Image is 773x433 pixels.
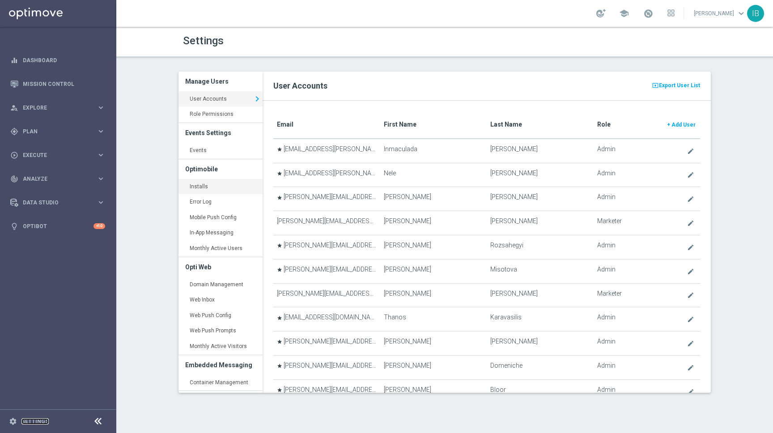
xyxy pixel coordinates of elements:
[97,198,105,207] i: keyboard_arrow_right
[273,307,380,331] td: [EMAIL_ADDRESS][DOMAIN_NAME]
[97,151,105,159] i: keyboard_arrow_right
[667,122,670,128] span: +
[9,417,17,425] i: settings
[380,355,487,379] td: [PERSON_NAME]
[597,338,616,345] span: Admin
[273,235,380,259] td: [PERSON_NAME][EMAIL_ADDRESS][DOMAIN_NAME]
[277,363,282,369] i: star
[10,199,106,206] button: Data Studio keyboard_arrow_right
[687,268,694,275] i: create
[747,5,764,22] div: IB
[178,308,263,324] a: Web Push Config
[10,151,18,159] i: play_circle_outline
[10,175,97,183] div: Analyze
[10,152,106,159] button: play_circle_outline Execute keyboard_arrow_right
[277,171,282,176] i: star
[380,235,487,259] td: [PERSON_NAME]
[10,222,18,230] i: lightbulb
[178,241,263,257] a: Monthly Active Users
[687,340,694,347] i: create
[597,266,616,273] span: Admin
[380,283,487,307] td: [PERSON_NAME]
[23,129,97,134] span: Plan
[687,316,694,323] i: create
[277,339,282,344] i: star
[178,375,263,391] a: Container Management
[380,163,487,187] td: Nele
[10,214,105,238] div: Optibot
[671,122,696,128] span: Add User
[185,72,256,91] h3: Manage Users
[178,210,263,226] a: Mobile Push Config
[277,243,282,248] i: star
[487,307,593,331] td: Karavasilis
[487,139,593,163] td: [PERSON_NAME]
[273,81,700,91] h2: User Accounts
[10,127,18,136] i: gps_fixed
[687,220,694,227] i: create
[487,235,593,259] td: Rozsahegyi
[273,355,380,379] td: [PERSON_NAME][EMAIL_ADDRESS][DOMAIN_NAME]
[687,171,694,178] i: create
[10,104,18,112] i: person_search
[97,127,105,136] i: keyboard_arrow_right
[10,151,97,159] div: Execute
[380,187,487,211] td: [PERSON_NAME]
[277,315,282,321] i: star
[277,147,282,152] i: star
[487,379,593,403] td: Bloor
[597,290,622,297] span: Marketer
[178,91,263,107] a: User Accounts
[273,331,380,356] td: [PERSON_NAME][EMAIL_ADDRESS][PERSON_NAME][DOMAIN_NAME]
[10,175,18,183] i: track_changes
[597,170,616,177] span: Admin
[178,339,263,355] a: Monthly Active Visitors
[185,391,256,411] h3: Optimail
[597,217,622,225] span: Marketer
[10,175,106,183] div: track_changes Analyze keyboard_arrow_right
[384,121,416,128] translate: First Name
[487,187,593,211] td: [PERSON_NAME]
[10,104,106,111] button: person_search Explore keyboard_arrow_right
[380,307,487,331] td: Thanos
[10,127,97,136] div: Plan
[21,419,49,424] a: Settings
[185,123,256,143] h3: Events Settings
[178,225,263,241] a: In-App Messaging
[10,199,97,207] div: Data Studio
[687,388,694,395] i: create
[597,362,616,369] span: Admin
[23,48,105,72] a: Dashboard
[380,139,487,163] td: Inmaculada
[380,211,487,235] td: [PERSON_NAME]
[23,153,97,158] span: Execute
[97,103,105,112] i: keyboard_arrow_right
[23,176,97,182] span: Analyze
[178,106,263,123] a: Role Permissions
[178,323,263,339] a: Web Push Prompts
[10,72,105,96] div: Mission Control
[10,223,106,230] div: lightbulb Optibot +10
[273,163,380,187] td: [EMAIL_ADDRESS][PERSON_NAME][DOMAIN_NAME]
[277,121,293,128] translate: Email
[380,331,487,356] td: [PERSON_NAME]
[97,174,105,183] i: keyboard_arrow_right
[487,163,593,187] td: [PERSON_NAME]
[380,379,487,403] td: [PERSON_NAME]
[273,211,380,235] td: [PERSON_NAME][EMAIL_ADDRESS][PERSON_NAME][DOMAIN_NAME]
[10,104,97,112] div: Explore
[93,223,105,229] div: +10
[23,214,93,238] a: Optibot
[597,386,616,394] span: Admin
[273,259,380,283] td: [PERSON_NAME][EMAIL_ADDRESS][DOMAIN_NAME]
[10,128,106,135] button: gps_fixed Plan keyboard_arrow_right
[10,81,106,88] button: Mission Control
[490,121,522,128] translate: Last Name
[10,57,106,64] div: equalizer Dashboard
[687,148,694,155] i: create
[23,105,97,110] span: Explore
